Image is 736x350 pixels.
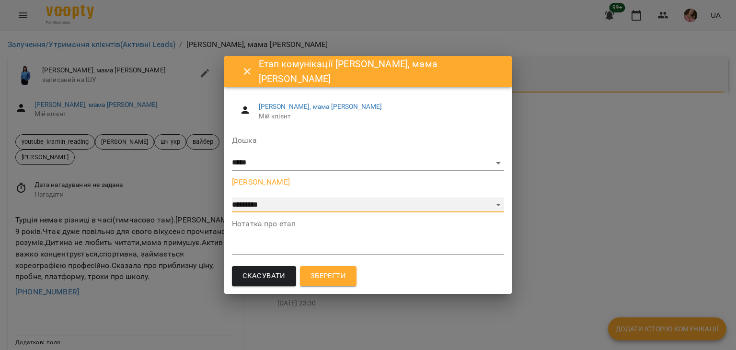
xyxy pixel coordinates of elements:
[232,220,504,228] label: Нотатка про етап
[232,137,504,144] label: Дошка
[232,178,504,186] label: [PERSON_NAME]
[232,266,296,286] button: Скасувати
[236,60,259,83] button: Close
[300,266,356,286] button: Зберегти
[259,57,500,87] h6: Етап комунікації [PERSON_NAME], мама [PERSON_NAME]
[310,270,346,282] span: Зберегти
[242,270,286,282] span: Скасувати
[259,112,496,121] span: Мій клієнт
[259,103,382,110] a: [PERSON_NAME], мама [PERSON_NAME]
